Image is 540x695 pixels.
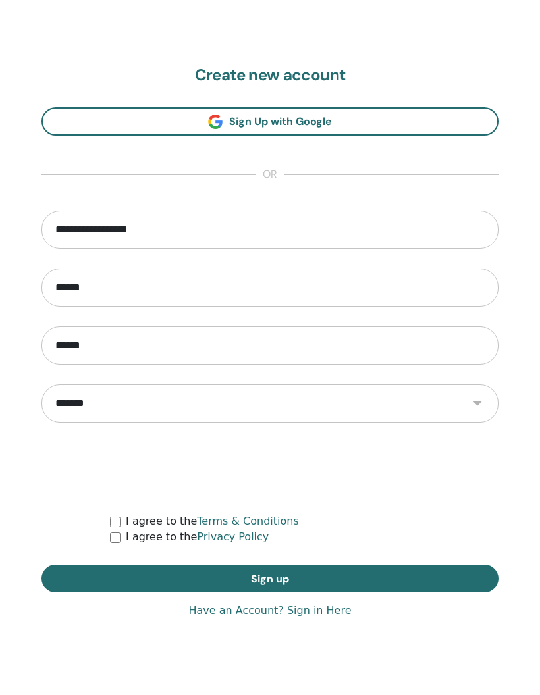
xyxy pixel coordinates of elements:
a: Have an Account? Sign in Here [188,603,351,619]
a: Terms & Conditions [197,515,298,527]
button: Sign up [41,565,499,592]
span: Sign up [251,572,289,586]
a: Privacy Policy [197,530,269,543]
label: I agree to the [126,513,299,529]
a: Sign Up with Google [41,107,499,136]
span: Sign Up with Google [229,115,332,128]
h2: Create new account [41,66,499,85]
span: or [256,167,284,183]
label: I agree to the [126,529,269,545]
iframe: reCAPTCHA [170,442,370,494]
